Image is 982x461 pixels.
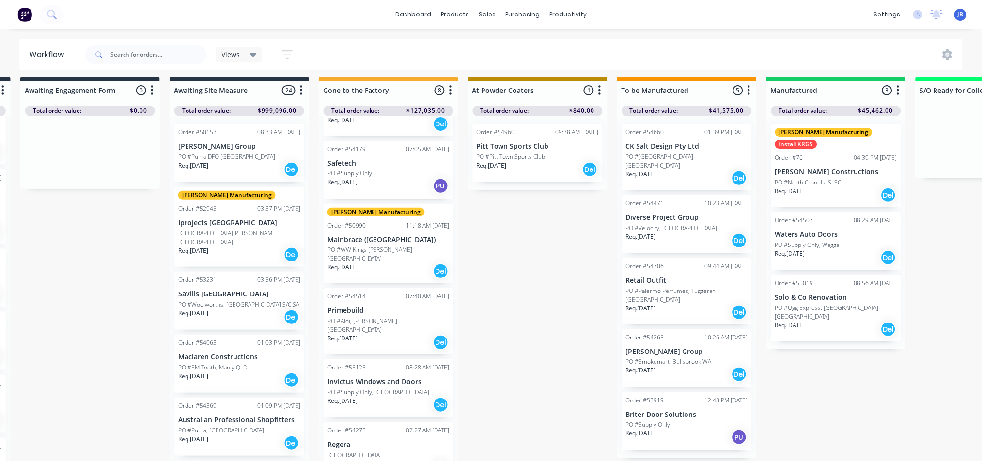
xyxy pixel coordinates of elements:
[178,204,217,213] div: Order #52945
[327,307,450,315] p: Primebuild
[406,145,450,154] div: 07:05 AM [DATE]
[257,276,300,284] div: 03:56 PM [DATE]
[881,322,896,337] div: Del
[775,187,805,196] p: Req. [DATE]
[178,246,208,255] p: Req. [DATE]
[178,276,217,284] div: Order #53231
[433,397,449,413] div: Del
[732,170,747,186] div: Del
[854,154,897,162] div: 04:39 PM [DATE]
[626,128,664,137] div: Order #54660
[626,429,656,438] p: Req. [DATE]
[33,107,81,115] span: Total order value:
[257,338,300,347] div: 01:03 PM [DATE]
[433,263,449,279] div: Del
[284,435,299,451] div: Del
[406,221,450,230] div: 11:18 AM [DATE]
[327,334,358,343] p: Req. [DATE]
[626,199,664,208] div: Order #54471
[327,451,382,460] p: [GEOGRAPHIC_DATA]
[174,335,304,393] div: Order #5406301:03 PM [DATE]Maclaren ConstructionsPO #EM Tooth, Manly QLDReq.[DATE]Del
[390,7,436,22] a: dashboard
[958,10,964,19] span: JB
[284,309,299,325] div: Del
[327,116,358,124] p: Req. [DATE]
[626,411,748,419] p: Briter Door Solutions
[327,292,366,301] div: Order #54514
[626,287,748,304] p: PO #Palermo Perfumes, Tuggerah [GEOGRAPHIC_DATA]
[622,329,752,387] div: Order #5426510:26 AM [DATE][PERSON_NAME] GroupPO #Smokemart, Bullsbrook WAReq.[DATE]Del
[473,124,603,182] div: Order #5496009:38 AM [DATE]Pitt Town Sports ClubPO #Pitt Town Sports ClubReq.[DATE]Del
[324,288,453,354] div: Order #5451407:40 AM [DATE]PrimebuildPO #Aldi, [PERSON_NAME][GEOGRAPHIC_DATA]Req.[DATE]Del
[327,246,450,263] p: PO #WW Kings [PERSON_NAME] [GEOGRAPHIC_DATA]
[622,124,752,190] div: Order #5466001:39 PM [DATE]CK Salt Design Pty LtdPO #[GEOGRAPHIC_DATA] [GEOGRAPHIC_DATA]Req.[DATE...
[178,290,300,298] p: Savills [GEOGRAPHIC_DATA]
[626,304,656,313] p: Req. [DATE]
[178,191,276,200] div: [PERSON_NAME] Manufacturing
[775,178,842,187] p: PO #North Cronulla SLSC
[178,338,217,347] div: Order #54063
[858,107,893,115] span: $45,462.00
[406,426,450,435] div: 07:27 AM [DATE]
[178,142,300,151] p: [PERSON_NAME] Group
[327,169,372,178] p: PO #Supply Only
[854,216,897,225] div: 08:29 AM [DATE]
[775,154,803,162] div: Order #76
[775,140,817,149] div: Install KRGS
[622,392,752,450] div: Order #5391912:48 PM [DATE]Briter Door SolutionsPO #Supply OnlyReq.[DATE]PU
[178,435,208,444] p: Req. [DATE]
[327,426,366,435] div: Order #54273
[775,230,897,239] p: Waters Auto Doors
[477,128,515,137] div: Order #54960
[779,107,827,115] span: Total order value:
[477,142,599,151] p: Pitt Town Sports Club
[771,124,901,207] div: [PERSON_NAME] ManufacturingInstall KRGSOrder #7604:39 PM [DATE][PERSON_NAME] ConstructionsPO #Nor...
[622,195,752,253] div: Order #5447110:23 AM [DATE]Diverse Project GroupPO #Velocity, [GEOGRAPHIC_DATA]Req.[DATE]Del
[174,272,304,330] div: Order #5323103:56 PM [DATE]Savills [GEOGRAPHIC_DATA]PO #Woolworths, [GEOGRAPHIC_DATA] S/C SAReq.[...
[178,153,275,161] p: PO #Puma DFO [GEOGRAPHIC_DATA]
[178,300,299,309] p: PO #Woolworths, [GEOGRAPHIC_DATA] S/C SA
[500,7,545,22] div: purchasing
[622,258,752,324] div: Order #5470609:44 AM [DATE]Retail OutfitPO #Palermo Perfumes, Tuggerah [GEOGRAPHIC_DATA]Req.[DATE...
[732,233,747,248] div: Del
[406,292,450,301] div: 07:40 AM [DATE]
[477,161,507,170] p: Req. [DATE]
[626,262,664,271] div: Order #54706
[775,128,873,137] div: [PERSON_NAME] Manufacturing
[178,161,208,170] p: Req. [DATE]
[178,229,300,246] p: [GEOGRAPHIC_DATA][PERSON_NAME] [GEOGRAPHIC_DATA]
[626,396,664,405] div: Order #53919
[324,359,453,417] div: Order #5512508:28 AM [DATE]Invictus Windows and DoorsPO #Supply Only, [GEOGRAPHIC_DATA]Req.[DATE]Del
[626,153,748,170] p: PO #[GEOGRAPHIC_DATA] [GEOGRAPHIC_DATA]
[626,333,664,342] div: Order #54265
[881,187,896,203] div: Del
[626,232,656,241] p: Req. [DATE]
[582,162,598,177] div: Del
[178,309,208,318] p: Req. [DATE]
[327,441,450,449] p: Regera
[324,141,453,199] div: Order #5417907:05 AM [DATE]SafetechPO #Supply OnlyReq.[DATE]PU
[174,187,304,267] div: [PERSON_NAME] ManufacturingOrder #5294503:37 PM [DATE]Iprojects [GEOGRAPHIC_DATA][GEOGRAPHIC_DATA...
[869,7,905,22] div: settings
[178,363,247,372] p: PO #EM Tooth, Manly QLD
[705,396,748,405] div: 12:48 PM [DATE]
[257,128,300,137] div: 08:33 AM [DATE]
[477,153,546,161] p: PO #Pitt Town Sports Club
[178,401,217,410] div: Order #54369
[174,398,304,456] div: Order #5436901:09 PM [DATE]Australian Professional ShopfittersPO #Puma, [GEOGRAPHIC_DATA]Req.[DAT...
[626,357,712,366] p: PO #Smokemart, Bullsbrook WA
[775,321,805,330] p: Req. [DATE]
[732,305,747,320] div: Del
[705,262,748,271] div: 09:44 AM [DATE]
[481,107,529,115] span: Total order value:
[284,372,299,388] div: Del
[327,221,366,230] div: Order #50990
[327,159,450,168] p: Safetech
[433,116,449,132] div: Del
[327,178,358,186] p: Req. [DATE]
[626,348,748,356] p: [PERSON_NAME] Group
[775,249,805,258] p: Req. [DATE]
[545,7,592,22] div: productivity
[630,107,678,115] span: Total order value:
[327,208,425,216] div: [PERSON_NAME] Manufacturing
